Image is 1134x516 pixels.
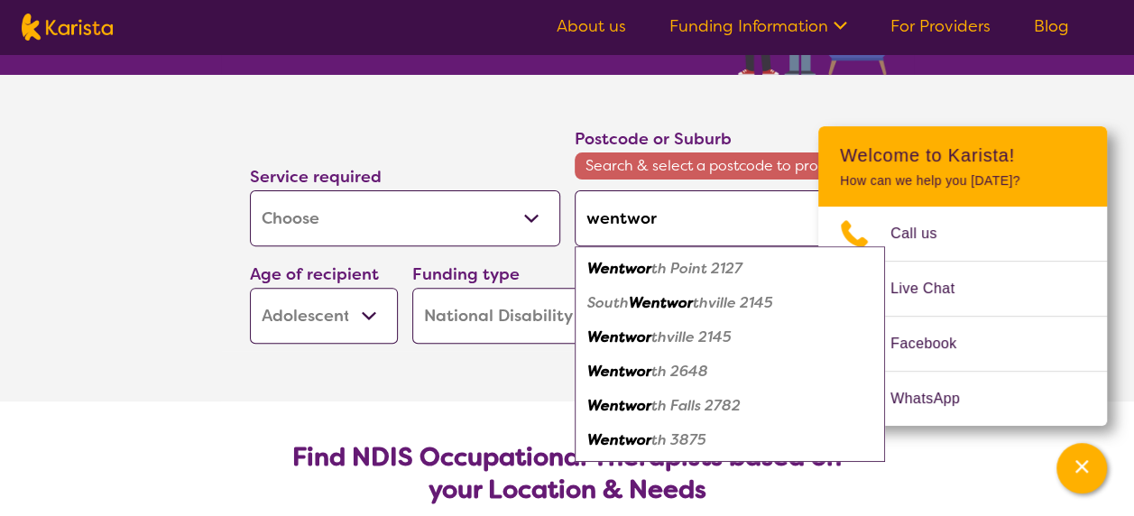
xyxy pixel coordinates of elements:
[818,126,1107,426] div: Channel Menu
[575,152,885,180] span: Search & select a postcode to proceed
[890,385,982,412] span: WhatsApp
[412,263,520,285] label: Funding type
[651,259,742,278] em: th Point 2127
[818,372,1107,426] a: Web link opens in a new tab.
[557,15,626,37] a: About us
[840,173,1085,189] p: How can we help you [DATE]?
[250,166,382,188] label: Service required
[890,220,959,247] span: Call us
[651,430,706,449] em: th 3875
[587,259,651,278] em: Wentwor
[584,423,876,457] div: Wentworth 3875
[264,441,871,506] h2: Find NDIS Occupational Therapists based on your Location & Needs
[840,144,1085,166] h2: Welcome to Karista!
[669,15,847,37] a: Funding Information
[890,15,991,37] a: For Providers
[22,14,113,41] img: Karista logo
[651,396,741,415] em: th Falls 2782
[651,362,708,381] em: th 2648
[890,330,978,357] span: Facebook
[587,293,629,312] em: South
[587,430,651,449] em: Wentwor
[575,128,732,150] label: Postcode or Suburb
[584,286,876,320] div: South Wentworthville 2145
[1034,15,1069,37] a: Blog
[584,252,876,286] div: Wentworth Point 2127
[818,207,1107,426] ul: Choose channel
[584,320,876,355] div: Wentworthville 2145
[651,327,732,346] em: thville 2145
[587,396,651,415] em: Wentwor
[575,190,885,246] input: Type
[584,355,876,389] div: Wentworth 2648
[1056,443,1107,493] button: Channel Menu
[584,389,876,423] div: Wentworth Falls 2782
[890,275,976,302] span: Live Chat
[250,263,379,285] label: Age of recipient
[587,327,651,346] em: Wentwor
[693,293,773,312] em: thville 2145
[587,362,651,381] em: Wentwor
[629,293,693,312] em: Wentwor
